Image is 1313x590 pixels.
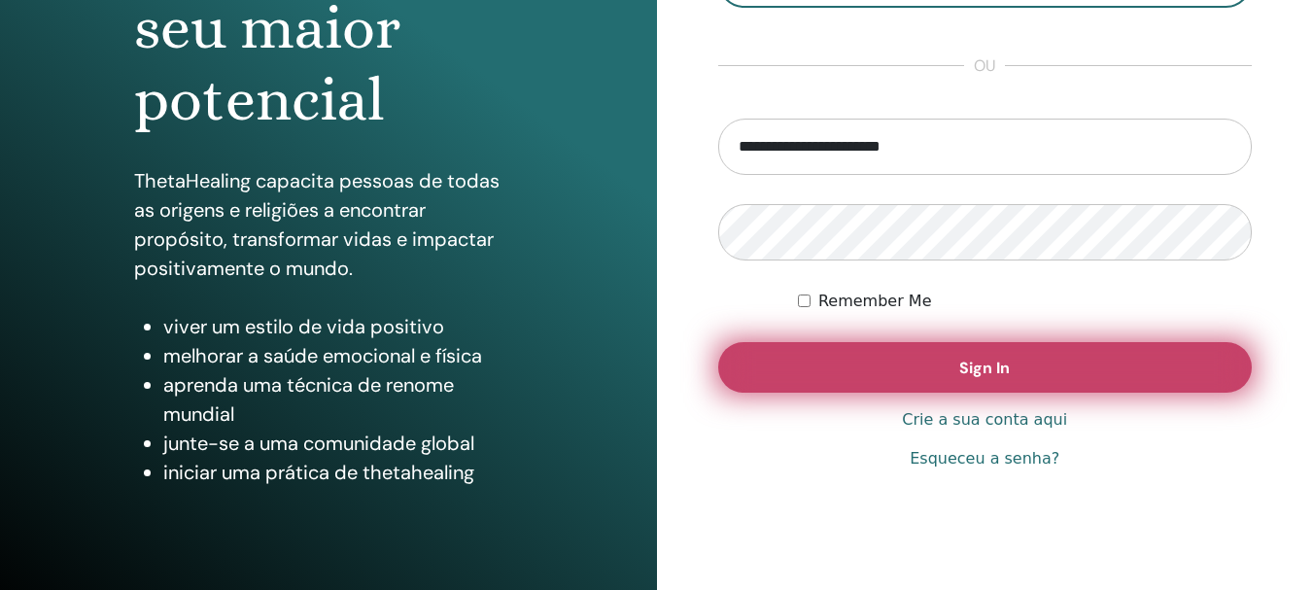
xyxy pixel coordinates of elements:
div: Keep me authenticated indefinitely or until I manually logout [798,290,1252,313]
button: Sign In [718,342,1253,393]
li: aprenda uma técnica de renome mundial [163,370,523,429]
li: melhorar a saúde emocional e física [163,341,523,370]
li: iniciar uma prática de thetahealing [163,458,523,487]
label: Remember Me [818,290,932,313]
a: Esqueceu a senha? [910,447,1059,470]
li: junte-se a uma comunidade global [163,429,523,458]
span: Sign In [959,358,1010,378]
a: Crie a sua conta aqui [902,408,1067,432]
li: viver um estilo de vida positivo [163,312,523,341]
span: ou [964,54,1005,78]
p: ThetaHealing capacita pessoas de todas as origens e religiões a encontrar propósito, transformar ... [134,166,523,283]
